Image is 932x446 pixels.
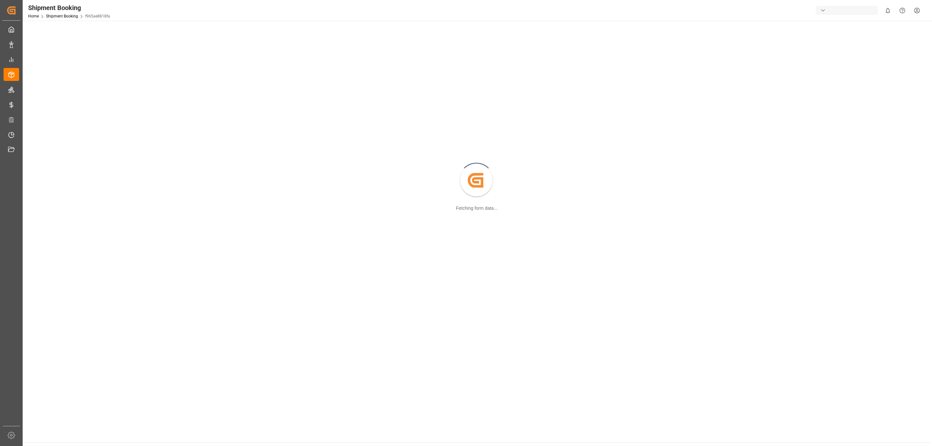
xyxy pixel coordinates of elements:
[46,14,78,18] a: Shipment Booking
[456,205,497,212] div: Fetching form data...
[28,14,39,18] a: Home
[895,3,910,18] button: Help Center
[881,3,895,18] button: show 0 new notifications
[28,3,110,13] div: Shipment Booking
